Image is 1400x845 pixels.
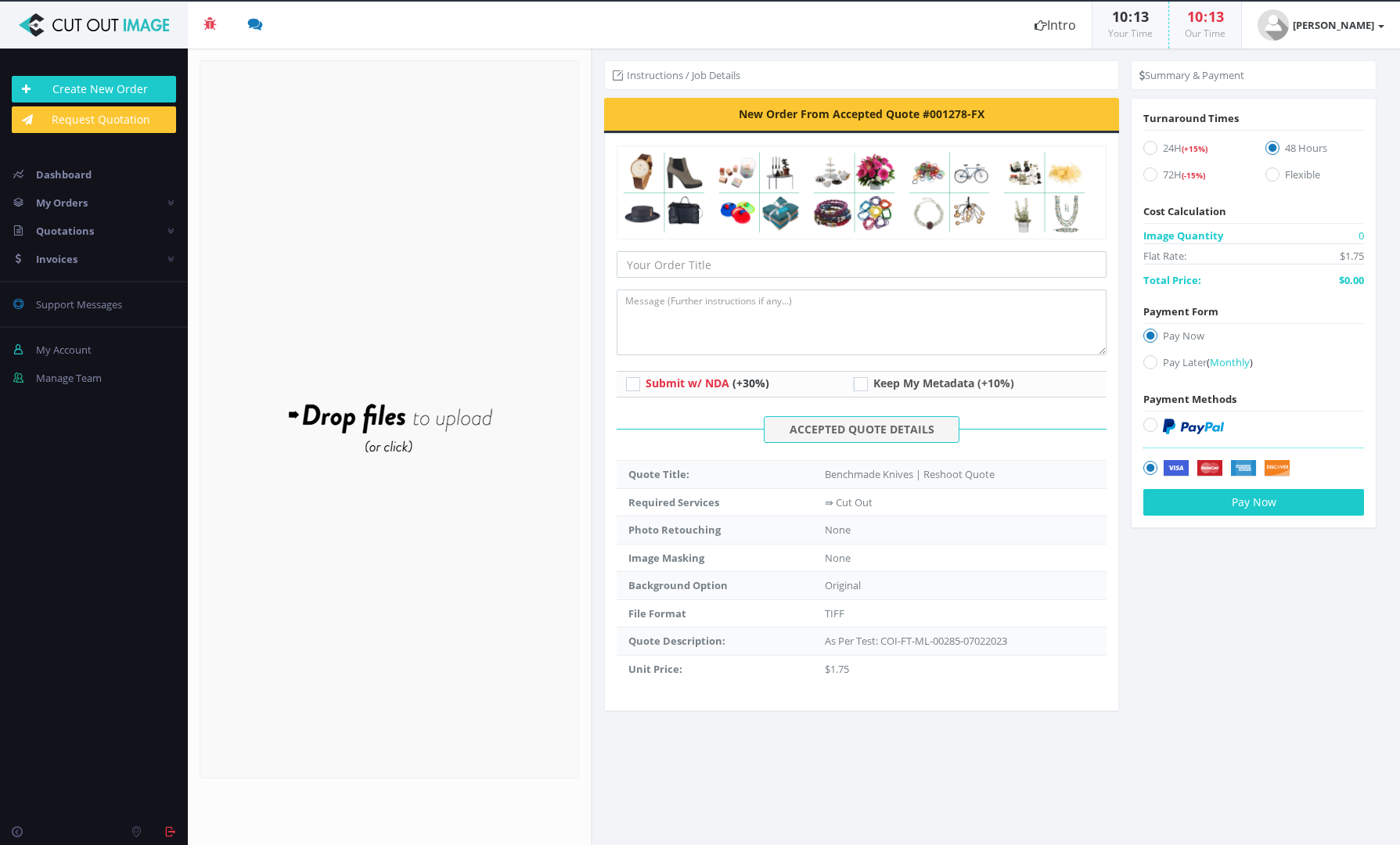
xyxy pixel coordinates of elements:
span: Support Messages [36,297,122,311]
li: Summary & Payment [1139,67,1244,83]
input: Your Order Title [617,251,1107,278]
span: : [1128,7,1133,26]
span: Keep My Metadata (+10%) [873,376,1014,390]
td: None [813,516,1107,545]
span: 0 [1359,228,1364,243]
span: $0.00 [1339,272,1364,288]
span: Dashboard [36,167,92,182]
div: New Order From Accepted Quote #001278-FX [604,98,1119,133]
strong: [PERSON_NAME] [1293,18,1374,32]
strong: Quote Description: [628,634,725,648]
strong: Image Masking [628,551,704,565]
strong: Photo Retouching [628,523,721,537]
a: Submit w/ NDA (+30%) [646,376,769,390]
span: Cost Calculation [1143,204,1226,218]
strong: Unit Price: [628,662,682,676]
a: [PERSON_NAME] [1242,2,1400,49]
span: My Orders [36,196,88,210]
td: Benchmade Knives | Reshoot Quote [813,461,1107,489]
span: Manage Team [36,371,102,385]
strong: Required Services [628,495,719,509]
label: 24H [1143,140,1242,161]
span: (-15%) [1182,170,1205,181]
button: Pay Now [1143,489,1364,516]
span: Invoices [36,252,77,266]
span: ACCEPTED QUOTE DETAILS [764,416,959,443]
span: : [1203,7,1208,26]
small: Your Time [1108,27,1153,40]
td: None [813,544,1107,572]
label: Pay Now [1143,328,1364,349]
small: Our Time [1185,27,1225,40]
span: 13 [1133,7,1149,26]
strong: Quote Title: [628,467,689,481]
span: Payment Form [1143,304,1218,318]
td: As Per Test: COI-FT-ML-00285-07022023 [813,627,1107,656]
span: Flat Rate: [1143,248,1186,264]
strong: Background Option [628,578,728,592]
a: (-15%) [1182,167,1205,182]
span: Monthly [1210,355,1250,369]
span: Submit w/ NDA [646,376,729,390]
td: $1.75 [813,655,1107,682]
td: TIFF [813,599,1107,627]
span: Total Price: [1143,272,1201,288]
td: Original [813,572,1107,600]
span: 10 [1112,7,1128,26]
a: Intro [1019,2,1092,49]
span: Quotations [36,224,94,238]
td: ⇛ Cut Out [813,488,1107,516]
a: (Monthly) [1207,355,1253,369]
label: Pay Later [1143,354,1364,376]
a: Request Quotation [12,106,176,133]
span: 10 [1187,7,1203,26]
span: (+15%) [1182,143,1207,154]
span: (+30%) [732,376,769,390]
a: Create New Order [12,76,176,102]
a: (+15%) [1182,141,1207,155]
label: 48 Hours [1265,140,1364,161]
img: user_default.jpg [1258,9,1289,41]
img: Securely by Stripe [1163,460,1290,477]
span: $1.75 [1340,248,1364,264]
img: Cut Out Image [12,13,176,37]
span: My Account [36,343,92,357]
strong: File Format [628,606,686,620]
span: Image Quantity [1143,228,1223,243]
li: Instructions / Job Details [613,67,740,83]
span: Turnaround Times [1143,111,1239,125]
label: Flexible [1265,167,1364,188]
span: 13 [1208,7,1224,26]
label: 72H [1143,167,1242,188]
span: Payment Methods [1143,392,1236,406]
img: PayPal [1163,419,1224,434]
